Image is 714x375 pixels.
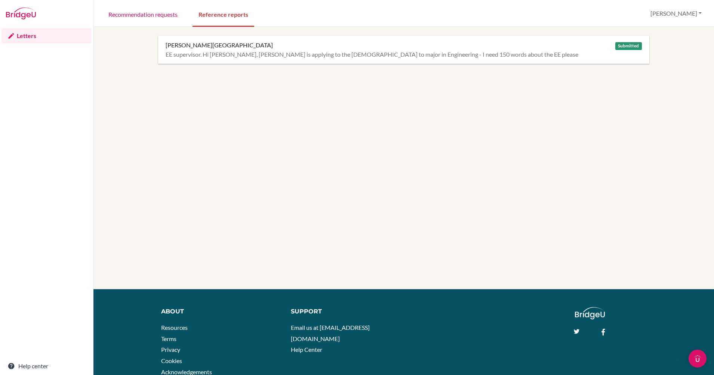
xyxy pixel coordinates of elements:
[161,346,180,353] a: Privacy
[1,359,92,374] a: Help center
[575,307,605,319] img: logo_white@2x-f4f0deed5e89b7ecb1c2cc34c3e3d731f90f0f143d5ea2071677605dd97b5244.png
[291,346,322,353] a: Help Center
[161,324,188,331] a: Resources
[615,42,641,50] span: Submitted
[102,1,184,27] a: Recommendation requests
[6,7,36,19] img: Bridge-U
[193,1,254,27] a: Reference reports
[161,335,176,342] a: Terms
[161,307,274,316] div: About
[291,324,370,342] a: Email us at [EMAIL_ADDRESS][DOMAIN_NAME]
[166,36,649,64] a: [PERSON_NAME][GEOGRAPHIC_DATA] Submitted EE supervisor. Hi [PERSON_NAME], [PERSON_NAME] is applyi...
[166,41,273,49] div: [PERSON_NAME][GEOGRAPHIC_DATA]
[689,350,707,368] div: Open Intercom Messenger
[161,357,182,364] a: Cookies
[647,6,705,21] button: [PERSON_NAME]
[291,307,396,316] div: Support
[166,51,641,58] div: EE supervisor. Hi [PERSON_NAME], [PERSON_NAME] is applying to the [DEMOGRAPHIC_DATA] to major in ...
[1,28,92,43] a: Letters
